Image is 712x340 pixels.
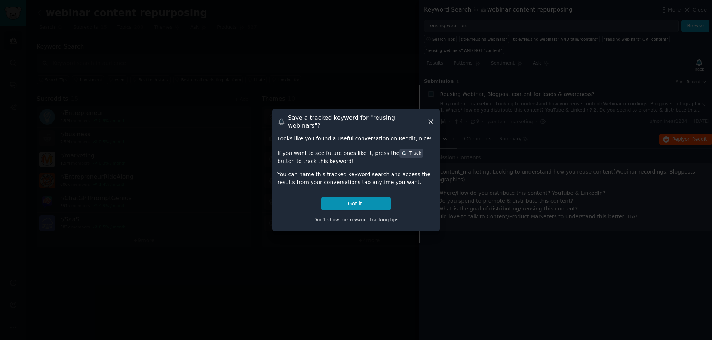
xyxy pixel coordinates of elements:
span: Don't show me keyword tracking tips [313,217,399,222]
div: You can name this tracked keyword search and access the results from your conversations tab anyti... [277,171,435,186]
div: If you want to see future ones like it, press the button to track this keyword! [277,148,435,165]
h3: Save a tracked keyword for " reusing webinars "? [288,114,427,130]
div: Looks like you found a useful conversation on Reddit, nice! [277,135,435,143]
div: Track [401,150,421,157]
button: Got it! [321,197,391,210]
